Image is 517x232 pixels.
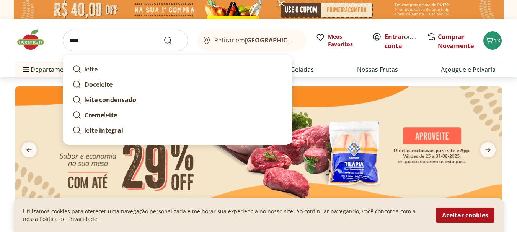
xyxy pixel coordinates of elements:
a: Comprar Novamente [438,32,474,50]
span: Departamentos [21,60,77,79]
a: Doceleite [69,77,286,92]
p: le [85,80,113,89]
span: Meus Favoritos [328,33,363,48]
input: search [63,30,188,51]
p: Utilizamos cookies para oferecer uma navegação personalizada e melhorar sua experiencia no nosso ... [23,208,427,223]
strong: ite [90,65,98,73]
strong: ite [104,80,113,89]
a: Meus Favoritos [316,33,363,48]
p: le [85,110,117,120]
a: Açougue e Peixaria [441,65,496,74]
img: açougue [15,86,502,204]
button: Retirar em[GEOGRAPHIC_DATA]/[GEOGRAPHIC_DATA] [197,30,307,51]
span: Retirar em [214,37,299,44]
a: Entrar [385,32,404,41]
strong: Doce [85,80,99,89]
a: leite condensado [69,92,286,107]
a: Criar conta [385,32,427,50]
p: le [85,95,136,104]
p: le [85,126,123,135]
strong: ite [109,111,117,119]
strong: ite condensado [90,96,136,104]
a: Nossas Frutas [357,65,398,74]
strong: ite integral [90,126,123,135]
span: 13 [494,37,500,44]
button: next [474,142,502,157]
b: [GEOGRAPHIC_DATA]/[GEOGRAPHIC_DATA] [245,36,374,44]
a: Cremeleite [69,107,286,123]
button: previous [15,142,43,157]
a: leite integral [69,123,286,138]
button: Carrinho [483,31,502,50]
strong: Creme [85,111,104,119]
button: Aceitar cookies [436,208,494,223]
img: Hortifruti [15,28,54,51]
span: ou [385,32,419,50]
a: leite [69,62,286,77]
p: le [85,65,98,74]
button: Menu [21,60,31,79]
button: Submit Search [163,36,182,45]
